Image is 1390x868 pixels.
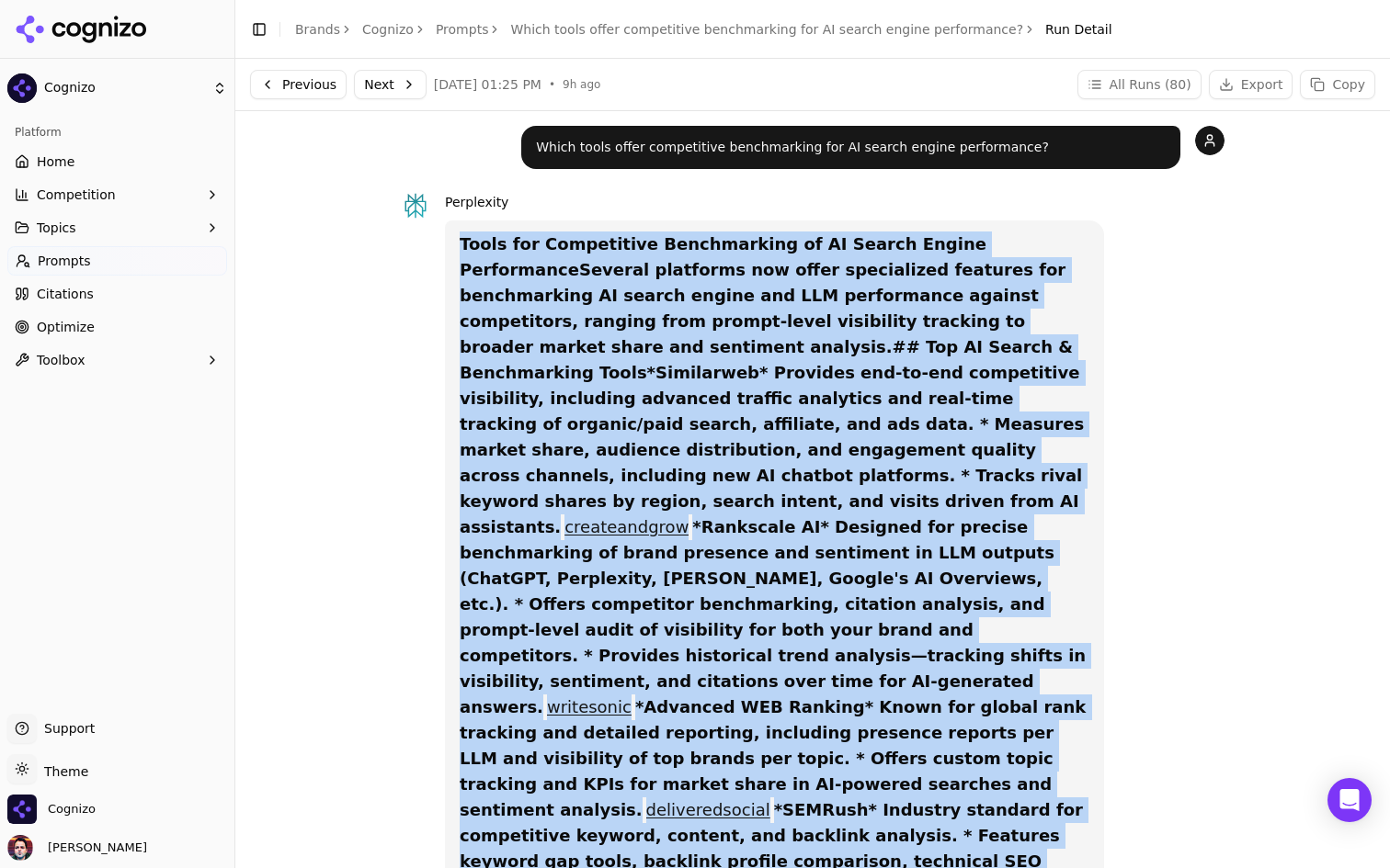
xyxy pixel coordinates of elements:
[48,801,96,817] span: Cognizo
[7,345,227,375] button: Toolbox
[434,75,541,94] span: [DATE] 01:25 PM
[37,152,74,171] span: Home
[44,80,205,96] span: Cognizo
[564,517,689,536] a: createandgrow
[7,73,37,103] img: Cognizo
[1077,70,1202,99] button: All Runs (80)
[37,351,85,369] span: Toolbox
[37,719,95,738] span: Support
[547,697,632,716] a: writesonic
[644,697,864,716] strong: Advanced WEB Ranking
[250,70,347,99] button: Previous
[7,835,147,861] button: Open user button
[37,285,94,303] span: Citations
[38,252,91,270] span: Prompts
[37,318,95,336] span: Optimize
[37,186,116,204] span: Competition
[7,118,227,147] div: Platform
[362,20,414,39] a: Cognizo
[7,312,227,342] a: Optimize
[354,70,427,99] button: Next
[40,840,147,856] span: [PERSON_NAME]
[646,800,770,819] a: deliveredsocial
[7,279,227,309] a: Citations
[295,20,1112,39] nav: breadcrumb
[563,77,600,92] span: 9h ago
[536,137,1166,158] p: Which tools offer competitive benchmarking for AI search engine performance?
[549,77,555,92] span: •
[1045,20,1112,39] span: Run Detail
[1209,70,1293,99] button: Export
[445,195,508,209] span: Perplexity
[37,764,88,779] span: Theme
[701,517,821,536] strong: Rankscale AI
[655,363,759,382] strong: Similarweb
[7,795,37,824] img: Cognizo
[436,20,489,39] a: Prompts
[7,835,33,861] img: Deniz Ozcan
[7,180,227,209] button: Competition
[7,213,227,242] button: Topics
[1300,70,1375,99] button: Copy
[782,800,868,819] strong: SEMRush
[1327,778,1372,822] div: Open Intercom Messenger
[7,246,227,276] a: Prompts
[7,795,96,824] button: Open organization switcher
[7,147,227,176] a: Home
[37,219,76,237] span: Topics
[295,22,340,37] a: Brands
[510,20,1023,39] a: Which tools offer competitive benchmarking for AI search engine performance?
